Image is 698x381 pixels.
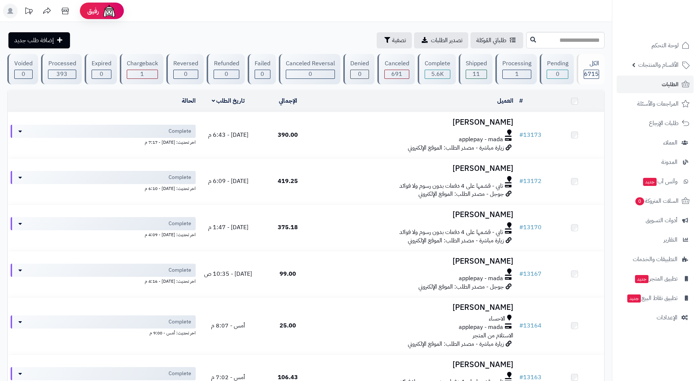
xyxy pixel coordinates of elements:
[392,36,406,45] span: تصفية
[519,223,523,232] span: #
[617,192,694,210] a: السلات المتروكة0
[519,131,542,139] a: #13173
[470,32,523,48] a: طلباتي المُوكلة
[399,228,503,237] span: تابي - قسّمها على 4 دفعات بدون رسوم ولا فوائد
[384,59,409,68] div: Canceled
[321,210,513,219] h3: [PERSON_NAME]
[169,174,191,181] span: Complete
[321,257,513,265] h3: [PERSON_NAME]
[617,76,694,93] a: الطلبات
[617,134,694,151] a: العملاء
[169,318,191,326] span: Complete
[391,70,402,78] span: 691
[169,128,191,135] span: Complete
[627,294,641,303] span: جديد
[633,254,677,264] span: التطبيقات والخدمات
[321,303,513,312] h3: [PERSON_NAME]
[255,70,270,78] div: 0
[173,59,198,68] div: Reversed
[519,321,523,330] span: #
[519,131,523,139] span: #
[102,4,117,18] img: ai-face.png
[662,79,679,89] span: الطلبات
[321,360,513,369] h3: [PERSON_NAME]
[385,70,409,78] div: 691
[321,118,513,127] h3: [PERSON_NAME]
[418,190,504,198] span: جوجل - مصدر الطلب: الموقع الإلكتروني
[661,157,677,167] span: المدونة
[617,231,694,249] a: التقارير
[174,70,198,78] div: 0
[278,131,298,139] span: 390.00
[635,196,679,206] span: السلات المتروكة
[184,70,188,78] span: 0
[277,54,342,84] a: Canceled Reversal 0
[280,270,296,278] span: 99.00
[476,36,506,45] span: طلباتي المُوكلة
[519,223,542,232] a: #13170
[638,60,679,70] span: الأقسام والمنتجات
[617,270,694,287] a: تطبيق المتجرجديد
[211,321,245,330] span: أمس - 8:07 م
[11,230,196,238] div: اخر تحديث: [DATE] - 4:09 م
[165,54,205,84] a: Reversed 0
[169,220,191,227] span: Complete
[431,36,462,45] span: تصدير الطلبات
[617,95,694,113] a: المراجعات والأسئلة
[214,70,239,78] div: 0
[342,54,376,84] a: Denied 0
[473,331,513,340] span: الاستلام من المتجر
[6,54,40,84] a: Voided 0
[56,70,67,78] span: 393
[204,270,252,278] span: [DATE] - 10:35 ص
[205,54,246,84] a: Refunded 0
[408,143,504,152] span: زيارة مباشرة - مصدر الطلب: الموقع الإلكتروني
[214,59,239,68] div: Refunded
[48,70,75,78] div: 393
[416,54,457,84] a: Complete 5.6K
[87,7,99,15] span: رفيق
[503,70,531,78] div: 1
[648,20,691,35] img: logo-2.png
[466,59,487,68] div: Shipped
[286,59,335,68] div: Canceled Reversal
[286,70,335,78] div: 0
[14,36,54,45] span: إضافة طلب جديد
[225,70,228,78] span: 0
[309,70,312,78] span: 0
[92,70,111,78] div: 0
[11,329,196,336] div: اخر تحديث: أمس - 9:00 م
[100,70,103,78] span: 0
[278,177,298,186] span: 419.25
[425,70,450,78] div: 5618
[519,96,523,105] a: #
[350,59,369,68] div: Denied
[459,135,503,144] span: applepay - mada
[497,96,513,105] a: العميل
[519,321,542,330] a: #13164
[617,37,694,54] a: لوحة التحكم
[408,340,504,348] span: زيارة مباشرة - مصدر الطلب: الموقع الإلكتروني
[584,70,599,78] span: 6715
[212,96,245,105] a: تاريخ الطلب
[19,4,38,20] a: تحديثات المنصة
[575,54,606,84] a: الكل6715
[617,153,694,171] a: المدونة
[459,274,503,283] span: applepay - mada
[556,70,559,78] span: 0
[664,235,677,245] span: التقارير
[246,54,277,84] a: Failed 0
[635,197,644,205] span: 0
[408,236,504,245] span: زيارة مباشرة - مصدر الطلب: الموقع الإلكتروني
[617,250,694,268] a: التطبيقات والخدمات
[321,164,513,173] h3: [PERSON_NAME]
[617,114,694,132] a: طلبات الإرجاع
[351,70,369,78] div: 0
[431,70,444,78] span: 5.6K
[502,59,531,68] div: Processing
[649,118,679,128] span: طلبات الإرجاع
[169,267,191,274] span: Complete
[489,315,505,323] span: الاحساء
[414,32,468,48] a: تصدير الطلبات
[261,70,264,78] span: 0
